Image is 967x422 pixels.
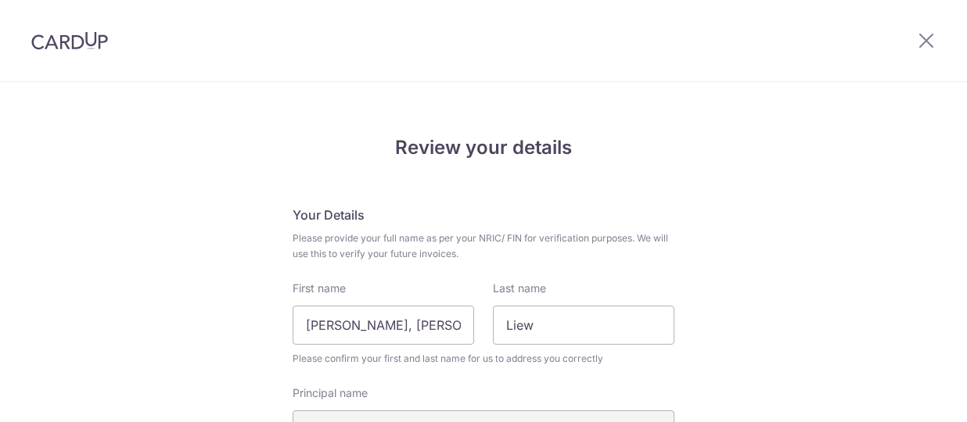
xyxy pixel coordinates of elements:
h4: Review your details [293,134,674,162]
input: First Name [293,306,474,345]
h5: Your Details [293,206,674,224]
img: CardUp [31,31,108,50]
label: Principal name [293,385,368,401]
span: Please confirm your first and last name for us to address you correctly [293,351,674,367]
span: Please provide your full name as per your NRIC/ FIN for verification purposes. We will use this t... [293,231,674,262]
iframe: Opens a widget where you can find more information [867,375,951,414]
label: Last name [493,281,546,296]
label: First name [293,281,346,296]
input: Last name [493,306,674,345]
